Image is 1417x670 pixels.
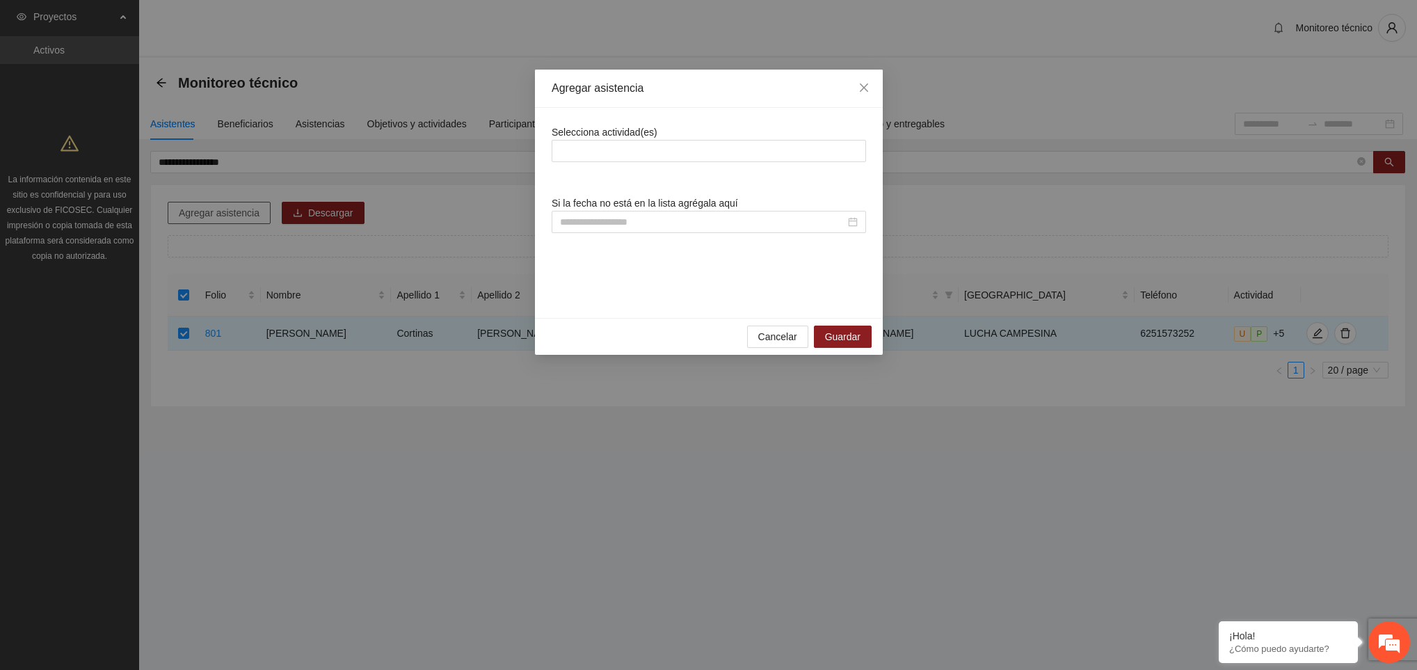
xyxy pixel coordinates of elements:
button: Guardar [813,326,871,348]
div: Chatee con nosotros ahora [72,71,234,89]
span: Cancelar [758,329,796,344]
p: ¿Cómo puedo ayudarte? [1229,644,1347,654]
span: Estamos en línea. [81,186,192,326]
span: Si la fecha no está en la lista agrégala aquí [552,198,738,209]
span: Guardar [824,329,860,344]
textarea: Escriba su mensaje y pulse “Intro” [7,380,265,429]
button: Close [845,70,883,107]
button: Cancelar [746,326,808,348]
div: Agregar asistencia [552,81,866,96]
span: close [858,82,870,93]
div: ¡Hola! [1229,630,1347,641]
span: Selecciona actividad(es) [552,127,657,138]
div: Minimizar ventana de chat en vivo [228,7,262,40]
